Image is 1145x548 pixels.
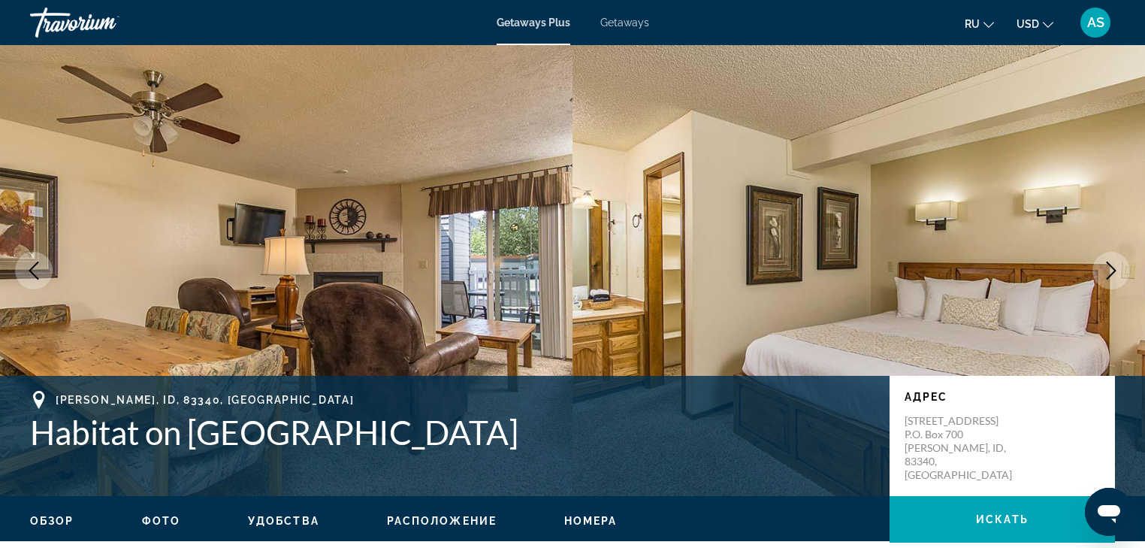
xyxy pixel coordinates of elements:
span: ru [965,18,980,30]
iframe: Кнопка запуска окна обмена сообщениями [1085,488,1133,536]
a: Getaways Plus [497,17,570,29]
a: Travorium [30,3,180,42]
span: Номера [564,515,618,527]
button: Change currency [1017,13,1053,35]
p: [STREET_ADDRESS] P.O. Box 700 [PERSON_NAME], ID, 83340, [GEOGRAPHIC_DATA] [905,414,1025,482]
span: USD [1017,18,1039,30]
button: Previous image [15,252,53,289]
button: Удобства [248,514,319,528]
button: Номера [564,514,618,528]
span: AS [1087,15,1104,30]
h1: Habitat on [GEOGRAPHIC_DATA] [30,413,875,452]
button: Next image [1092,252,1130,289]
button: Change language [965,13,994,35]
button: Обзор [30,514,74,528]
button: искать [890,496,1115,543]
span: [PERSON_NAME], ID, 83340, [GEOGRAPHIC_DATA] [56,394,354,406]
span: Фото [142,515,180,527]
a: Getaways [600,17,649,29]
span: Обзор [30,515,74,527]
button: Фото [142,514,180,528]
button: Расположение [387,514,497,528]
span: искать [976,513,1029,525]
p: Адрес [905,391,1100,403]
span: Расположение [387,515,497,527]
span: Удобства [248,515,319,527]
button: User Menu [1076,7,1115,38]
